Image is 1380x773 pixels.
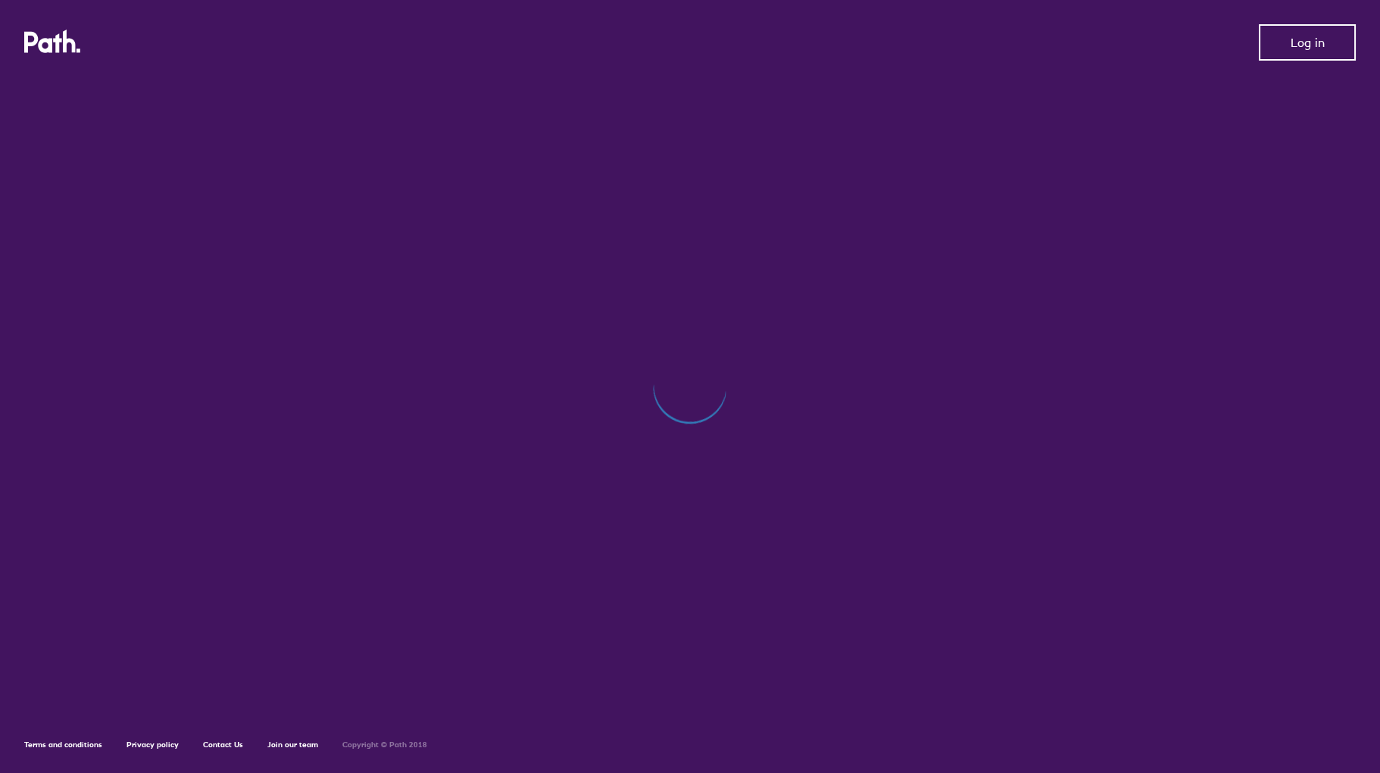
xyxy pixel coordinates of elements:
[1259,24,1356,61] button: Log in
[24,740,102,750] a: Terms and conditions
[267,740,318,750] a: Join our team
[342,740,427,750] h6: Copyright © Path 2018
[203,740,243,750] a: Contact Us
[1291,36,1325,49] span: Log in
[126,740,179,750] a: Privacy policy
